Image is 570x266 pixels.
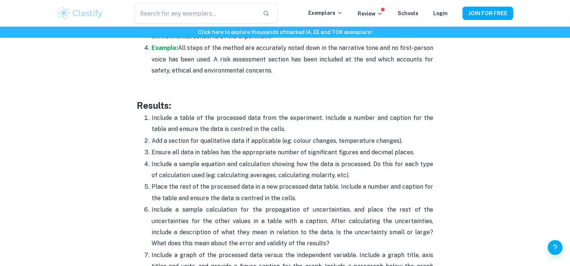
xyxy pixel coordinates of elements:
[135,3,257,24] input: Search for any exemplars...
[398,10,418,16] a: Schools
[152,204,433,249] p: Include a sample calculation for the propagation of uncertainties, and place the rest of the unce...
[358,10,383,18] p: Review
[152,181,433,204] p: Place the rest of the processed data in a new processed data table. Include a number and caption ...
[152,135,433,147] p: Add a section for qualitative data if applicable (eg: colour changes, temperature changes).
[152,44,178,51] a: Example:
[152,43,433,76] p: All steps of the method are accurately noted down in the narrative tone and no first-person voice...
[433,10,448,16] a: Login
[308,9,343,17] p: Exemplars
[57,6,104,21] img: Clastify logo
[152,112,433,135] p: Include a table of the processed data from the experiment. Include a number and caption for the t...
[548,240,563,255] button: Help and Feedback
[137,99,433,112] h3: Results:
[152,147,433,158] p: Ensure all data in tables has the appropriate number of significant figures and decimal places.
[152,159,433,181] p: Include a sample equation and calculation showing how the data is processed. Do this for each typ...
[463,7,513,20] button: JOIN FOR FREE
[1,28,569,36] h6: Click here to explore thousands of marked IA, EE and TOK exemplars !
